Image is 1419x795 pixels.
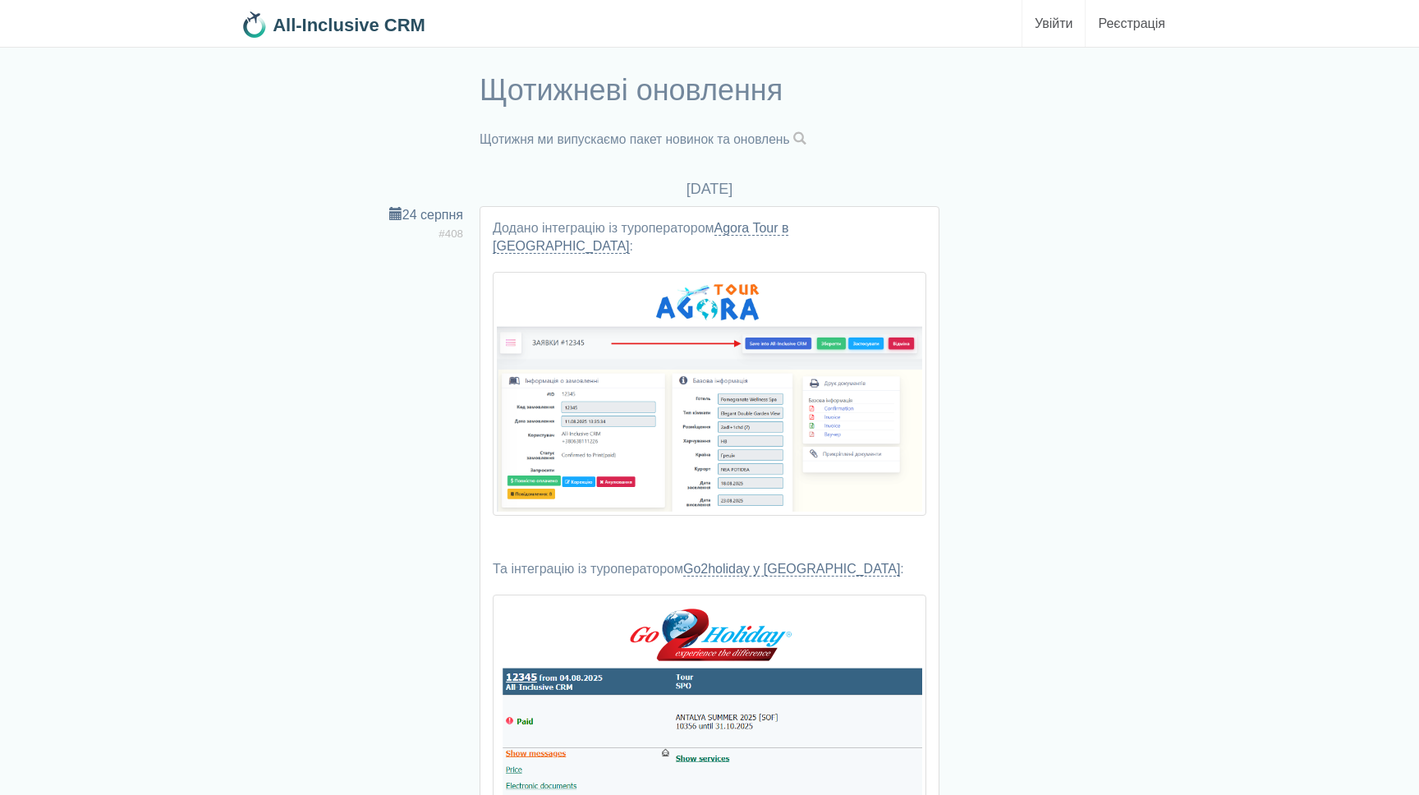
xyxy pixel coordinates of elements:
[273,15,425,35] b: All-Inclusive CRM
[480,131,939,149] p: Щотижня ми випускаємо пакет новинок та оновлень
[493,272,926,516] img: agora-tour-%D0%B7%D0%B0%D1%8F%D0%B2%D0%BA%D0%B8-%D1%81%D1%80%D0%BC-%D0%B4%D0%BB%D1%8F-%D1%82%D1%8...
[389,208,463,222] a: 24 серпня
[683,562,900,577] a: Go2holiday у [GEOGRAPHIC_DATA]
[241,182,1178,198] h4: [DATE]
[493,560,926,578] p: Та інтеграцію із туроператором :
[493,219,926,255] p: Додано інтеграцію із туроператором :
[493,221,788,254] a: Agora Tour в [GEOGRAPHIC_DATA]
[241,11,268,38] img: 32x32.png
[439,227,463,240] span: #408
[480,74,939,107] h1: Щотижневі оновлення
